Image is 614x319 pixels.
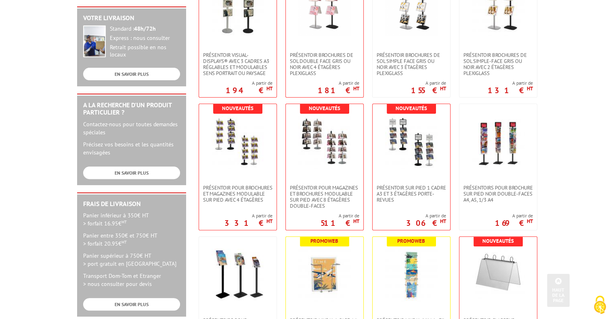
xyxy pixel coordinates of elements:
div: Mots-clés [101,48,124,53]
img: website_grey.svg [13,21,19,27]
span: A partir de [224,213,272,219]
a: Présentoir sur pied 1 cadre A3 et 3 étagères porte-revues [373,185,450,203]
button: Cookies (fenêtre modale) [586,292,614,319]
b: Promoweb [310,238,338,244]
span: > forfait 20.95€ [83,240,127,247]
b: Nouveautés [309,105,340,112]
a: EN SAVOIR PLUS [83,167,180,179]
span: > forfait 16.95€ [83,220,127,227]
p: Panier inférieur à 350€ HT [83,211,180,227]
span: Présentoir Visual-Displays® avec 3 cadres A3 réglables et modulables sens portrait ou paysage [203,52,272,76]
p: 511 € [321,221,359,225]
span: Présentoirs pour brochure sur pied NOIR double-faces A4, A5, 1/3 A4 [463,185,533,203]
img: présentoir pour magazines et brochures modulable sur pied avec 8 étagères double-faces [298,116,351,169]
span: A partir de [488,80,533,86]
sup: HT [353,85,359,92]
h2: A la recherche d'un produit particulier ? [83,102,180,116]
span: Présentoir sur pied 1 cadre A3 et 3 étagères porte-revues [377,185,446,203]
sup: HT [122,219,127,225]
img: Présentoirs pour brochures multicases sur pied NOIR A4, A5, 1/3 A4 Portraits transparents en plex... [212,249,264,301]
span: Présentoir brochures de sol simple face GRIS ou NOIR avec 3 étagères PLEXIGLASS [377,52,446,76]
p: 169 € [495,221,533,225]
sup: HT [440,218,446,225]
p: Transport Dom-Tom et Etranger [83,272,180,288]
img: Présentoir sur pied 1 cadre A3 et 3 étagères porte-revues [385,116,438,169]
a: Présentoir Visual-Displays® avec 3 cadres A3 réglables et modulables sens portrait ou paysage [199,52,277,76]
p: 331 € [224,221,272,225]
b: Promoweb [397,238,425,244]
p: Panier supérieur à 750€ HT [83,252,180,268]
span: présentoir pour brochures et magazines modulable sur pied avec 4 étagères [203,185,272,203]
div: v 4.0.25 [23,13,40,19]
sup: HT [527,85,533,92]
img: Présentoir mural 1 case A4 - Fil 100% métallique [298,249,351,301]
span: présentoir pour magazines et brochures modulable sur pied avec 8 étagères double-faces [290,185,359,209]
div: Express : nous consulter [110,35,180,42]
p: 131 € [488,88,533,93]
img: widget-livraison.jpg [83,25,106,57]
span: A partir de [406,213,446,219]
img: Cookies (fenêtre modale) [590,295,610,315]
span: A partir de [226,80,272,86]
span: Présentoir brochures de sol double face GRIS ou NOIR avec 4 étagères PLEXIGLASS [290,52,359,76]
a: Présentoir brochures de sol simple-face GRIS ou Noir avec 2 étagères PLEXIGLASS [459,52,537,76]
b: Nouveautés [396,105,427,112]
a: Présentoir brochures de sol double face GRIS ou NOIR avec 4 étagères PLEXIGLASS [286,52,363,76]
sup: HT [122,239,127,245]
a: présentoir pour magazines et brochures modulable sur pied avec 8 étagères double-faces [286,185,363,209]
img: tab_domain_overview_orange.svg [33,47,39,53]
sup: HT [353,218,359,225]
span: A partir de [318,80,359,86]
div: Standard : [110,25,180,33]
h2: Votre livraison [83,15,180,22]
a: présentoir pour brochures et magazines modulable sur pied avec 4 étagères [199,185,277,203]
div: Retrait possible en nos locaux [110,44,180,58]
b: Nouveautés [222,105,254,112]
span: A partir de [321,213,359,219]
img: Présentoir mural 6 x A4 - Fil 100% métallique [385,249,438,301]
a: Haut de la page [547,274,570,307]
sup: HT [527,218,533,225]
b: Nouveautés [482,238,514,244]
h2: Frais de Livraison [83,200,180,208]
a: Présentoirs pour brochure sur pied NOIR double-faces A4, A5, 1/3 A4 [459,185,537,203]
span: > port gratuit en [GEOGRAPHIC_DATA] [83,260,176,267]
img: logo_orange.svg [13,13,19,19]
p: 155 € [411,88,446,93]
img: Présentoirs pour brochure sur pied NOIR double-faces A4, A5, 1/3 A4 [472,116,524,169]
a: EN SAVOIR PLUS [83,298,180,311]
sup: HT [266,85,272,92]
p: 306 € [406,221,446,225]
p: Précisez vos besoins et les quantités envisagées [83,140,180,156]
div: Domaine [42,48,62,53]
span: A partir de [411,80,446,86]
p: Panier entre 350€ et 750€ HT [83,231,180,248]
a: Présentoir brochures de sol simple face GRIS ou NOIR avec 3 étagères PLEXIGLASS [373,52,450,76]
a: EN SAVOIR PLUS [83,68,180,80]
p: 181 € [318,88,359,93]
span: > nous consulter pour devis [83,280,152,288]
p: Contactez-nous pour toutes demandes spéciales [83,120,180,136]
span: Présentoir brochures de sol simple-face GRIS ou Noir avec 2 étagères PLEXIGLASS [463,52,533,76]
img: Présentoir classeur double face A4 [472,249,524,298]
img: tab_keywords_by_traffic_grey.svg [92,47,98,53]
span: A partir de [495,213,533,219]
sup: HT [440,85,446,92]
sup: HT [266,218,272,225]
p: 194 € [226,88,272,93]
div: Domaine: [DOMAIN_NAME] [21,21,91,27]
img: présentoir pour brochures et magazines modulable sur pied avec 4 étagères [212,116,264,169]
strong: 48h/72h [134,25,156,32]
